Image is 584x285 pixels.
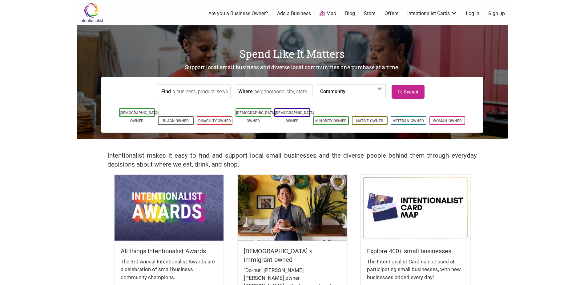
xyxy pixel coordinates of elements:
[238,85,253,98] label: Where
[320,85,345,98] label: Community
[315,119,347,123] a: Minority-Owned
[77,64,508,71] h2: Support local small business and diverse local communities one purchase at a time.
[120,111,160,123] a: [DEMOGRAPHIC_DATA]-Owned
[392,85,425,99] a: Search
[208,10,268,17] a: Are you a Business Owner?
[466,10,479,17] a: Log In
[361,175,470,240] img: Intentionalist Card Map
[407,10,457,17] a: Intentionalist Cards
[275,111,315,123] a: [DEMOGRAPHIC_DATA]-Owned
[238,175,347,240] img: King Donuts - Hong Chhuor
[115,175,224,240] img: Intentionalist Awards
[364,10,376,17] a: Store
[161,85,171,98] label: Find
[433,119,462,123] a: Woman-Owned
[244,247,340,264] h5: [DEMOGRAPHIC_DATA] x Immigrant-owned
[393,119,424,123] a: Veteran-Owned
[77,2,106,23] img: Intentionalist
[345,10,355,17] a: Blog
[367,247,464,255] h5: Explore 400+ small businesses
[236,111,276,123] a: [DEMOGRAPHIC_DATA]-Owned
[172,85,229,98] input: a business, product, service
[320,10,336,17] a: Map
[163,119,189,123] a: Black-Owned
[121,247,217,255] h5: All things Intentionalist Awards
[198,119,231,123] a: Disability-Owned
[254,85,311,98] input: neighborhood, city, state
[488,10,505,17] a: Sign up
[277,10,311,17] a: Add a Business
[385,10,398,17] a: Offers
[107,151,477,169] h2: Intentionalist makes it easy to find and support local small businesses and the diverse people be...
[356,119,383,123] a: Native-Owned
[77,46,508,61] h1: Spend Like It Matters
